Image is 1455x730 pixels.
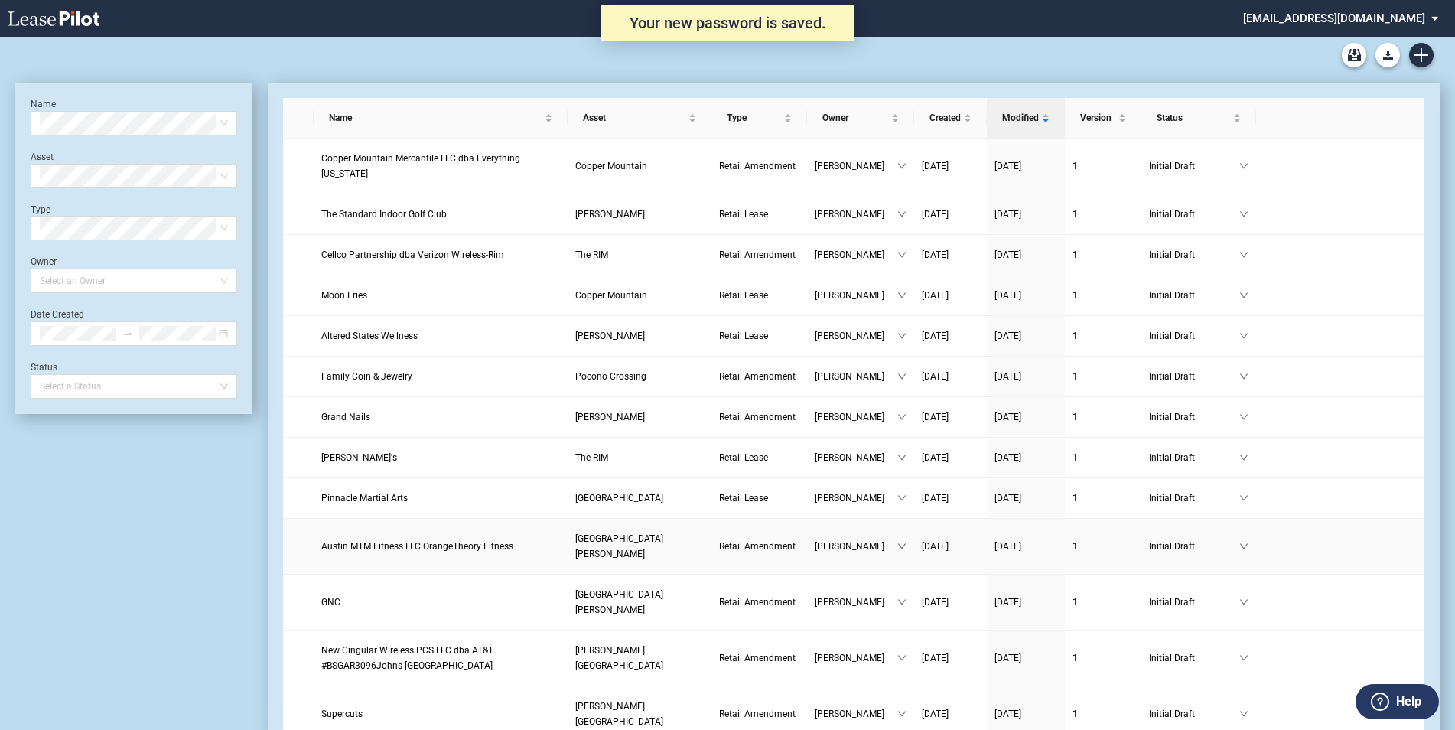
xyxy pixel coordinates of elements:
[815,595,897,610] span: [PERSON_NAME]
[575,412,645,422] span: Glade Parks
[31,152,54,162] label: Asset
[1073,595,1134,610] a: 1
[897,161,907,171] span: down
[815,650,897,666] span: [PERSON_NAME]
[922,490,979,506] a: [DATE]
[815,409,897,425] span: [PERSON_NAME]
[719,595,799,610] a: Retail Amendment
[922,706,979,722] a: [DATE]
[719,331,768,341] span: Retail Lease
[1239,291,1248,300] span: down
[321,706,560,722] a: Supercuts
[1073,249,1078,260] span: 1
[994,158,1057,174] a: [DATE]
[575,409,704,425] a: [PERSON_NAME]
[1149,595,1239,610] span: Initial Draft
[1073,158,1134,174] a: 1
[575,450,704,465] a: The RIM
[575,587,704,618] a: [GEOGRAPHIC_DATA][PERSON_NAME]
[1080,110,1115,125] span: Version
[575,288,704,303] a: Copper Mountain
[719,706,799,722] a: Retail Amendment
[994,207,1057,222] a: [DATE]
[897,542,907,551] span: down
[575,290,647,301] span: Copper Mountain
[922,290,949,301] span: [DATE]
[994,209,1021,220] span: [DATE]
[719,650,799,666] a: Retail Amendment
[321,209,447,220] span: The Standard Indoor Golf Club
[719,207,799,222] a: Retail Lease
[575,589,663,615] span: Southpark Meadows
[1073,288,1134,303] a: 1
[922,541,949,552] span: [DATE]
[575,531,704,562] a: [GEOGRAPHIC_DATA][PERSON_NAME]
[1073,709,1078,719] span: 1
[897,331,907,341] span: down
[1073,209,1078,220] span: 1
[897,250,907,259] span: down
[575,158,704,174] a: Copper Mountain
[1073,490,1134,506] a: 1
[1149,247,1239,262] span: Initial Draft
[1239,210,1248,219] span: down
[897,598,907,607] span: down
[321,645,493,671] span: New Cingular Wireless PCS LLC dba AT&T #BSGAR3096Johns Creek Town Center
[31,256,57,267] label: Owner
[1141,98,1256,139] th: Status
[575,452,608,463] span: The RIM
[719,709,796,719] span: Retail Amendment
[1239,372,1248,381] span: down
[922,161,949,171] span: [DATE]
[815,369,897,384] span: [PERSON_NAME]
[1073,493,1078,504] span: 1
[922,207,979,222] a: [DATE]
[719,653,796,663] span: Retail Amendment
[994,597,1021,608] span: [DATE]
[1073,161,1078,171] span: 1
[31,309,84,320] label: Date Created
[1342,43,1366,67] a: Archive
[897,412,907,422] span: down
[922,209,949,220] span: [DATE]
[994,595,1057,610] a: [DATE]
[1239,331,1248,341] span: down
[815,450,897,465] span: [PERSON_NAME]
[1073,207,1134,222] a: 1
[719,158,799,174] a: Retail Amendment
[321,288,560,303] a: Moon Fries
[897,494,907,503] span: down
[321,331,418,341] span: Altered States Wellness
[897,291,907,300] span: down
[1073,409,1134,425] a: 1
[897,210,907,219] span: down
[994,247,1057,262] a: [DATE]
[1149,650,1239,666] span: Initial Draft
[575,369,704,384] a: Pocono Crossing
[922,493,949,504] span: [DATE]
[321,643,560,673] a: New Cingular Wireless PCS LLC dba AT&T #BSGAR3096Johns [GEOGRAPHIC_DATA]
[922,595,979,610] a: [DATE]
[922,709,949,719] span: [DATE]
[575,645,663,671] span: Johns Creek Town Center
[994,493,1021,504] span: [DATE]
[719,409,799,425] a: Retail Amendment
[575,207,704,222] a: [PERSON_NAME]
[922,158,979,174] a: [DATE]
[719,597,796,608] span: Retail Amendment
[1149,539,1239,554] span: Initial Draft
[922,249,949,260] span: [DATE]
[897,653,907,663] span: down
[914,98,987,139] th: Created
[815,207,897,222] span: [PERSON_NAME]
[321,541,513,552] span: Austin MTM Fitness LLC OrangeTheory Fitness
[719,328,799,344] a: Retail Lease
[719,371,796,382] span: Retail Amendment
[575,699,704,729] a: [PERSON_NAME][GEOGRAPHIC_DATA]
[994,249,1021,260] span: [DATE]
[815,706,897,722] span: [PERSON_NAME]
[1239,453,1248,462] span: down
[1239,412,1248,422] span: down
[922,369,979,384] a: [DATE]
[1149,706,1239,722] span: Initial Draft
